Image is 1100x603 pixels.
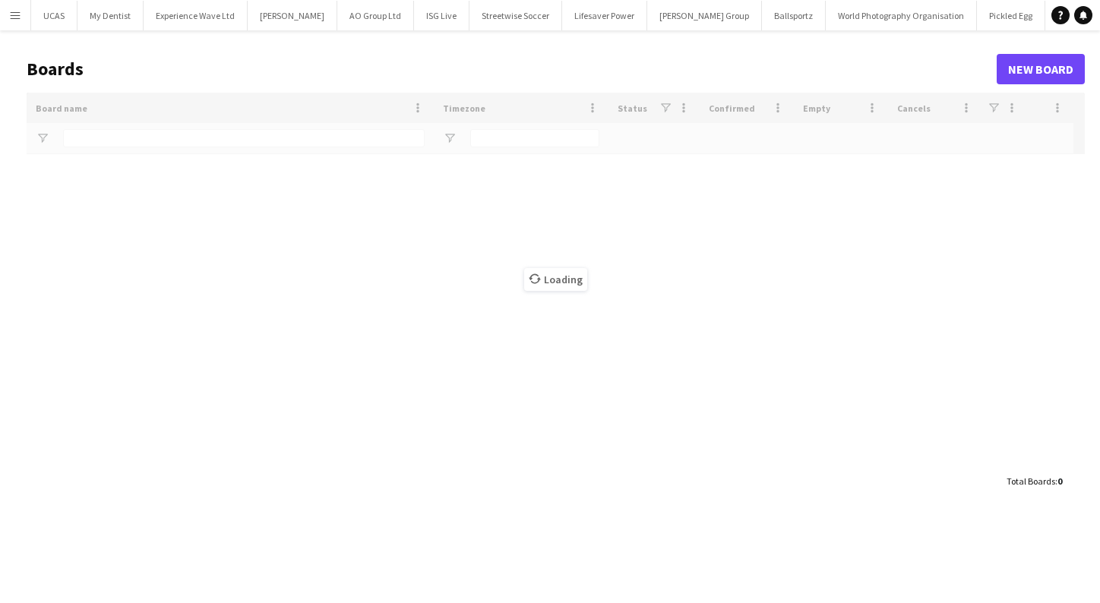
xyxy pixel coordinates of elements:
[1057,475,1062,487] span: 0
[1007,475,1055,487] span: Total Boards
[977,1,1045,30] button: Pickled Egg
[144,1,248,30] button: Experience Wave Ltd
[77,1,144,30] button: My Dentist
[414,1,469,30] button: ISG Live
[524,268,587,291] span: Loading
[248,1,337,30] button: [PERSON_NAME]
[647,1,762,30] button: [PERSON_NAME] Group
[27,58,997,81] h1: Boards
[31,1,77,30] button: UCAS
[562,1,647,30] button: Lifesaver Power
[337,1,414,30] button: AO Group Ltd
[997,54,1085,84] a: New Board
[469,1,562,30] button: Streetwise Soccer
[762,1,826,30] button: Ballsportz
[1007,466,1062,496] div: :
[826,1,977,30] button: World Photography Organisation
